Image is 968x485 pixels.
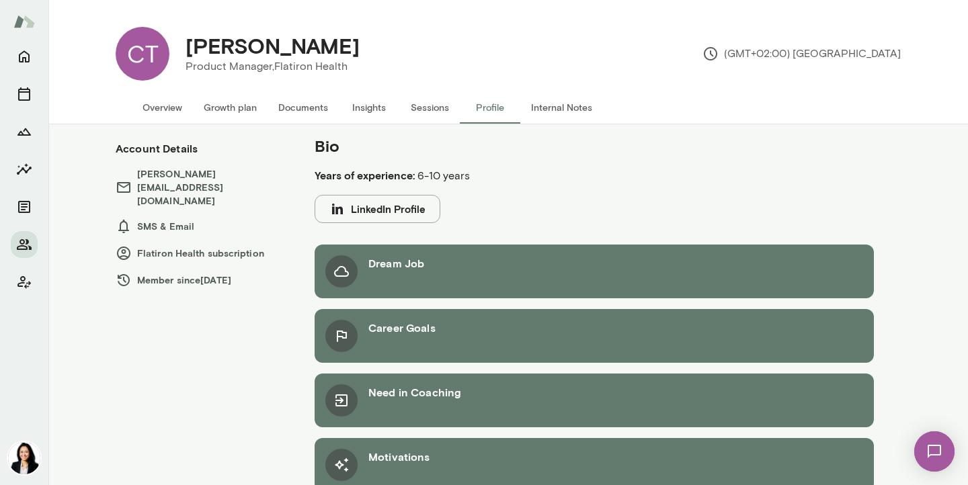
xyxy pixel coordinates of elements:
[11,118,38,145] button: Growth Plan
[368,384,461,400] h6: Need in Coaching
[460,91,520,124] button: Profile
[116,140,198,157] h6: Account Details
[8,442,40,474] img: Monica Aggarwal
[339,91,399,124] button: Insights
[315,135,766,157] h5: Bio
[116,27,169,81] div: CT
[11,231,38,258] button: Members
[13,9,35,34] img: Mento
[116,245,288,261] h6: Flatiron Health subscription
[193,91,268,124] button: Growth plan
[11,269,38,296] button: Client app
[268,91,339,124] button: Documents
[368,449,430,465] h6: Motivations
[11,81,38,107] button: Sessions
[368,255,424,271] h6: Dream Job
[520,91,603,124] button: Internal Notes
[315,195,440,223] button: LinkedIn Profile
[368,320,436,336] h6: Career Goals
[11,156,38,183] button: Insights
[11,43,38,70] button: Home
[702,46,901,62] p: (GMT+02:00) [GEOGRAPHIC_DATA]
[186,33,360,58] h4: [PERSON_NAME]
[116,218,288,234] h6: SMS & Email
[132,91,193,124] button: Overview
[116,272,288,288] h6: Member since [DATE]
[315,169,415,181] b: Years of experience:
[315,167,766,184] p: 6-10 years
[399,91,460,124] button: Sessions
[11,193,38,220] button: Documents
[186,58,360,75] p: Product Manager, Flatiron Health
[116,167,288,208] h6: [PERSON_NAME][EMAIL_ADDRESS][DOMAIN_NAME]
